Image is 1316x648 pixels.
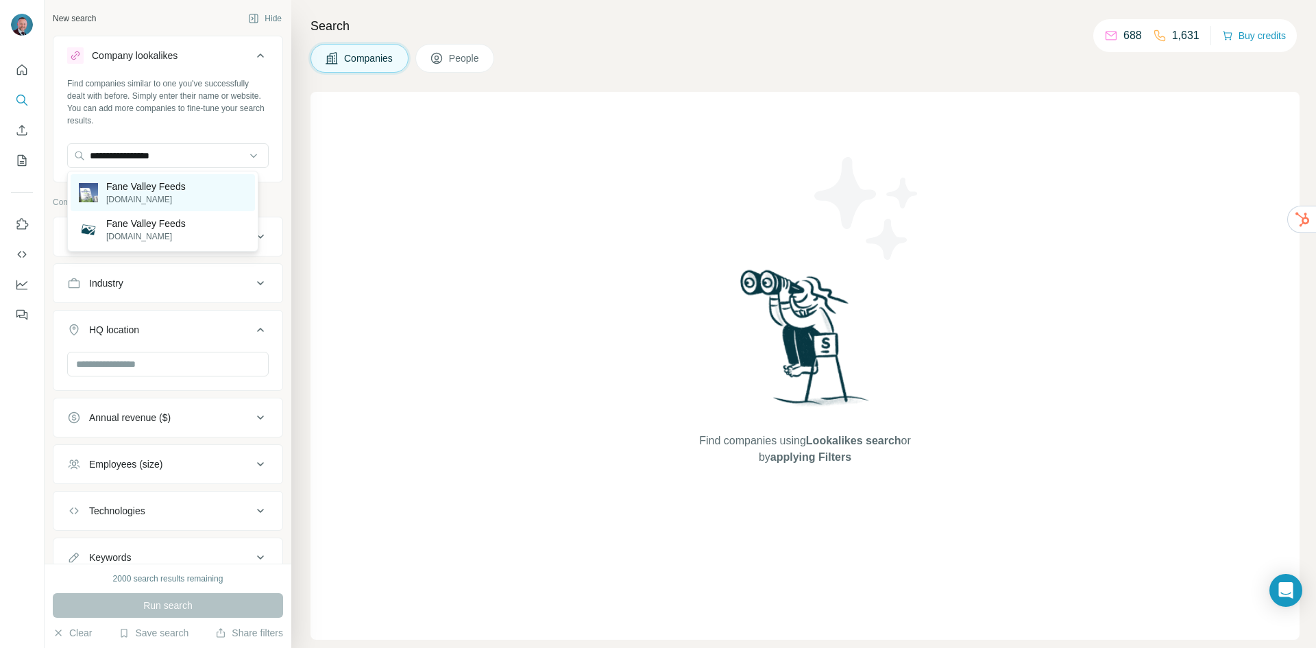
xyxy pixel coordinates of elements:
span: Lookalikes search [806,435,901,446]
button: Annual revenue ($) [53,401,282,434]
button: HQ location [53,313,282,352]
img: Fane Valley Feeds [79,183,98,202]
div: Industry [89,276,123,290]
button: Company lookalikes [53,39,282,77]
button: Use Surfe API [11,242,33,267]
div: Annual revenue ($) [89,411,171,424]
button: Share filters [215,626,283,640]
div: New search [53,12,96,25]
button: Enrich CSV [11,118,33,143]
div: Employees (size) [89,457,162,471]
div: Technologies [89,504,145,518]
button: Use Surfe on LinkedIn [11,212,33,237]
button: Search [11,88,33,112]
img: Fane Valley Feeds [79,220,98,239]
button: Industry [53,267,282,300]
img: Surfe Illustration - Woman searching with binoculars [734,266,877,419]
button: My lists [11,148,33,173]
div: HQ location [89,323,139,337]
span: Companies [344,51,394,65]
button: Buy credits [1222,26,1286,45]
p: Company information [53,196,283,208]
p: Fane Valley Feeds [106,180,186,193]
button: Dashboard [11,272,33,297]
div: 2000 search results remaining [113,573,223,585]
img: Surfe Illustration - Stars [805,147,929,270]
button: Employees (size) [53,448,282,481]
div: Open Intercom Messenger [1269,574,1302,607]
button: Hide [239,8,291,29]
h4: Search [310,16,1300,36]
img: Avatar [11,14,33,36]
p: 688 [1123,27,1142,44]
div: Company lookalikes [92,49,178,62]
span: People [449,51,480,65]
p: [DOMAIN_NAME] [106,230,186,243]
p: Fane Valley Feeds [106,217,186,230]
button: Quick start [11,58,33,82]
button: Keywords [53,541,282,574]
p: [DOMAIN_NAME] [106,193,186,206]
button: Feedback [11,302,33,327]
span: applying Filters [770,451,851,463]
div: Keywords [89,551,131,564]
button: Save search [119,626,188,640]
button: Clear [53,626,92,640]
span: Find companies using or by [695,433,914,466]
button: Technologies [53,494,282,527]
button: Company [53,220,282,253]
div: Find companies similar to one you've successfully dealt with before. Simply enter their name or w... [67,77,269,127]
p: 1,631 [1172,27,1199,44]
